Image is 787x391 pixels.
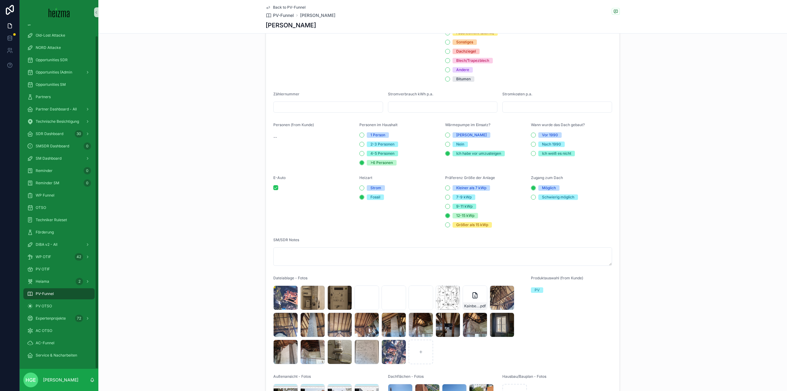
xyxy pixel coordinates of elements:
[84,167,91,174] div: 0
[542,185,556,191] div: Möglich
[36,353,77,358] span: Service & Nacharbeiten
[23,276,95,287] a: Heiama2
[542,194,574,200] div: Schwierig möglich
[370,151,394,156] div: 4-5 Personen
[23,104,95,115] a: Partner Dashboard - All
[445,122,490,127] span: Wärmepumpe im Einsatz?
[36,94,51,99] span: Partners
[36,107,77,112] span: Partner Dashboard - All
[23,214,95,225] a: Techniker Ruleset
[23,165,95,176] a: Reminder0
[36,267,50,272] span: PV OTIF
[370,160,393,166] div: >6 Personen
[273,175,286,180] span: E-Auto
[36,242,57,247] span: DiBA v2 - All
[456,222,488,228] div: Größer als 15 kWp
[266,5,306,10] a: Back to PV-Funnel
[36,328,52,333] span: AC OTSO
[36,205,46,210] span: OTSO
[370,142,394,147] div: 2-3 Personen
[76,278,83,285] div: 2
[456,49,476,54] div: Dachziegel
[23,54,95,66] a: Opportunities SDR
[359,122,397,127] span: Personen im Haushalt
[300,12,335,18] span: [PERSON_NAME]
[75,253,83,261] div: 42
[23,251,95,262] a: WP OTIF42
[456,185,486,191] div: Kleiner als 7 kWp
[370,194,380,200] div: Fossil
[359,175,372,180] span: Heizart
[456,194,472,200] div: 7-9 kWp
[542,142,561,147] div: Nach 1990
[23,264,95,275] a: PV OTIF
[36,144,69,149] span: SMSDR Dashboard
[531,175,563,180] span: Zugang zum Dach
[36,82,66,87] span: Opportunities SM
[36,58,68,62] span: Opportunities SDR
[23,288,95,299] a: PV-Funnel
[479,304,486,309] span: .pdf
[370,132,385,138] div: 1 Person
[456,76,471,82] div: Bitumen
[266,12,294,18] a: PV-Funnel
[23,67,95,78] a: Opportunities (Admin
[75,130,83,138] div: 30
[23,178,95,189] a: Reminder SM0
[36,217,67,222] span: Techniker Ruleset
[36,291,54,296] span: PV-Funnel
[456,142,464,147] div: Nein
[23,79,95,90] a: Opportunities SM
[456,58,489,63] div: Blech/Trapezblech
[388,374,424,379] span: Dachflächen - Fotos
[273,5,306,10] span: Back to PV-Funnel
[23,301,95,312] a: PV OTSO
[273,122,314,127] span: Personen (from Kunde)
[43,377,78,383] p: [PERSON_NAME]
[456,132,487,138] div: [PERSON_NAME]
[23,141,95,152] a: SMSDR Dashboard0
[36,230,54,235] span: Förderung
[542,151,571,156] div: Ich weiß es nicht
[456,213,474,218] div: 12-15 kWp
[36,131,63,136] span: SDR Dashboard
[36,119,79,124] span: Technische Besichtigung
[36,279,49,284] span: Heiama
[36,168,53,173] span: Reminder
[36,45,61,50] span: NORD Attacke
[23,227,95,238] a: Förderung
[542,132,558,138] div: Vor 1990
[531,122,585,127] span: Wann wurde das Dach gebaut?
[36,156,61,161] span: SM Dashboard
[273,237,299,242] span: SM/SDR Notes
[23,325,95,336] a: AC OTSO
[23,128,95,139] a: SDR Dashboard30
[36,304,52,309] span: PV OTSO
[23,313,95,324] a: Expertenprojekte72
[273,134,277,140] span: --
[84,142,91,150] div: 0
[456,151,501,156] div: Ich habe vor umzusteigen
[36,33,65,38] span: Old-Lost Attacke
[36,316,66,321] span: Expertenprojekte
[23,30,95,41] a: Old-Lost Attacke
[456,204,473,209] div: 9-11 kWp
[23,239,95,250] a: DiBA v2 - All
[456,39,473,45] div: Sonstiges
[273,374,311,379] span: Außenansicht - Fotos
[36,181,59,186] span: Reminder SM
[456,67,469,73] div: Andere
[20,25,98,369] div: scrollable content
[49,7,70,17] img: App logo
[23,190,95,201] a: WP Funnel
[388,92,433,96] span: Stromverbrauch kWh p.a.
[370,185,381,191] div: Strom
[266,21,316,30] h1: [PERSON_NAME]
[84,179,91,187] div: 0
[273,92,299,96] span: Zählernummer
[23,42,95,53] a: NORD Attacke
[23,153,95,164] a: SM Dashboard
[273,12,294,18] span: PV-Funnel
[36,341,54,345] span: AC-Funnel
[23,116,95,127] a: Technische Besichtigung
